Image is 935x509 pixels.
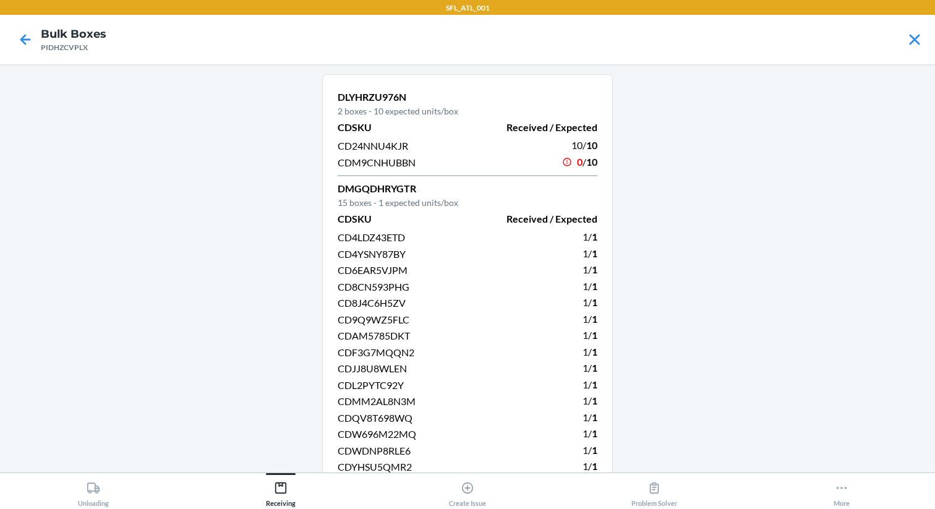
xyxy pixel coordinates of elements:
[586,139,597,151] span: 10
[588,427,592,439] span: /
[446,2,490,14] p: SFL_ATL_001
[592,379,597,390] span: 1
[583,329,588,341] span: 1
[475,120,597,135] p: Received / Expected
[583,313,588,325] span: 1
[834,476,850,507] div: More
[78,476,109,507] div: Unloading
[338,264,408,276] span: CD6EAR5VJPM
[592,444,597,456] span: 1
[338,120,460,135] p: CDSKU
[338,445,411,456] span: CDWDNP8RLE6
[592,460,597,472] span: 1
[187,473,374,507] button: Receiving
[592,427,597,439] span: 1
[748,473,935,507] button: More
[338,90,597,105] p: DLYHRZU976N
[583,379,588,390] span: 1
[583,247,588,259] span: 1
[41,42,106,53] div: PIDHZCVPLX
[338,281,409,293] span: CD8CN593PHG
[338,428,416,440] span: CDW696M22MQ
[588,460,592,472] span: /
[266,476,296,507] div: Receiving
[338,346,414,358] span: CDF3G7MQQN2
[41,26,106,42] h4: Bulk Boxes
[338,297,406,309] span: CD8J4C6H5ZV
[338,314,409,325] span: CD9Q9WZ5FLC
[338,461,412,473] span: CDYHSU5QMR2
[588,296,592,308] span: /
[338,212,460,226] p: CDSKU
[583,231,588,242] span: 1
[631,476,677,507] div: Problem Solver
[583,139,586,151] span: /
[592,263,597,275] span: 1
[592,296,597,308] span: 1
[583,362,588,374] span: 1
[592,395,597,406] span: 1
[586,156,597,168] span: 10
[592,362,597,374] span: 1
[583,395,588,406] span: 1
[588,411,592,423] span: /
[592,247,597,259] span: 1
[583,263,588,275] span: 1
[475,212,597,226] p: Received / Expected
[374,473,561,507] button: Create Issue
[338,412,412,424] span: CDQV8T698WQ
[583,280,588,292] span: 1
[449,476,486,507] div: Create Issue
[338,231,405,243] span: CD4LDZ43ETD
[338,362,407,374] span: CDJJ8U8WLEN
[338,140,408,152] span: CD24NNU4KJR
[338,395,416,407] span: CDMM2AL8N3M
[583,346,588,357] span: 1
[592,313,597,325] span: 1
[583,156,586,168] span: /
[583,427,588,439] span: 1
[588,329,592,341] span: /
[338,330,410,341] span: CDAM5785DKT
[588,231,592,242] span: /
[338,156,416,168] span: CDM9CNHUBBN
[583,460,588,472] span: 1
[588,379,592,390] span: /
[338,105,597,118] p: 2 boxes - 10 expected units/box
[588,280,592,292] span: /
[338,379,404,391] span: CDL2PYTC92Y
[588,444,592,456] span: /
[592,231,597,242] span: 1
[583,444,588,456] span: 1
[577,156,583,168] span: 0
[588,395,592,406] span: /
[561,473,748,507] button: Problem Solver
[592,411,597,423] span: 1
[592,346,597,357] span: 1
[571,139,583,151] span: 10
[338,181,597,196] p: DMGQDHRYGTR
[338,196,597,209] p: 15 boxes - 1 expected units/box
[338,248,406,260] span: CD4YSNY87BY
[588,346,592,357] span: /
[583,296,588,308] span: 1
[592,280,597,292] span: 1
[588,362,592,374] span: /
[588,313,592,325] span: /
[583,411,588,423] span: 1
[588,247,592,259] span: /
[588,263,592,275] span: /
[592,329,597,341] span: 1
